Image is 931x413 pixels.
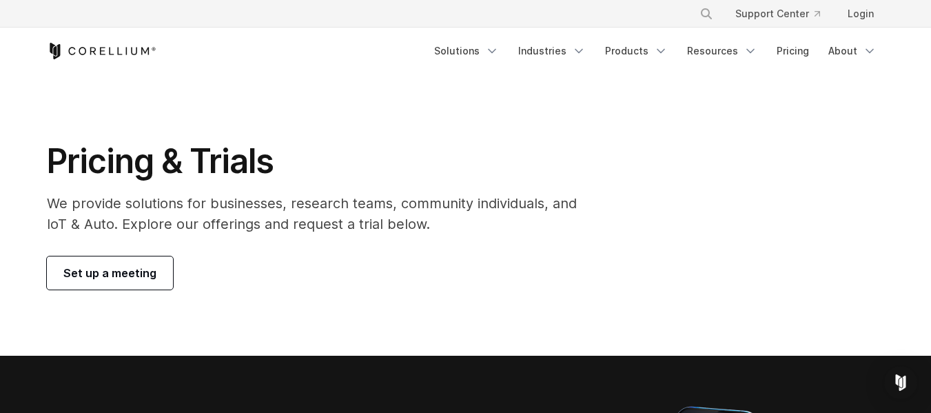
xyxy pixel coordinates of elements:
[47,141,596,182] h1: Pricing & Trials
[426,39,885,63] div: Navigation Menu
[426,39,507,63] a: Solutions
[510,39,594,63] a: Industries
[47,256,173,290] a: Set up a meeting
[63,265,156,281] span: Set up a meeting
[884,366,917,399] div: Open Intercom Messenger
[679,39,766,63] a: Resources
[768,39,817,63] a: Pricing
[47,43,156,59] a: Corellium Home
[683,1,885,26] div: Navigation Menu
[694,1,719,26] button: Search
[724,1,831,26] a: Support Center
[820,39,885,63] a: About
[47,193,596,234] p: We provide solutions for businesses, research teams, community individuals, and IoT & Auto. Explo...
[597,39,676,63] a: Products
[837,1,885,26] a: Login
